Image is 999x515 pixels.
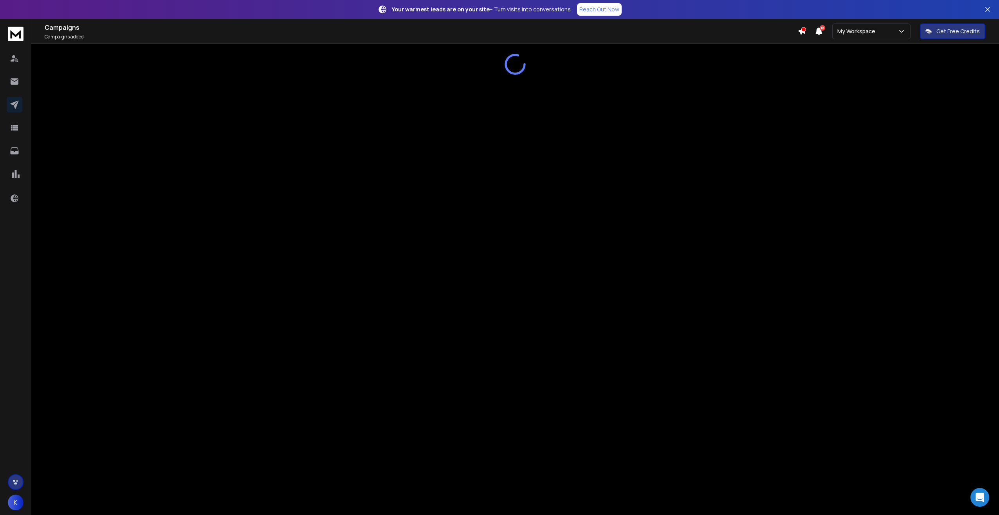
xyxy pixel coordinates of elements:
[392,5,571,13] p: – Turn visits into conversations
[820,25,825,31] span: 10
[8,495,23,510] button: K
[837,27,878,35] p: My Workspace
[45,23,798,32] h1: Campaigns
[936,27,980,35] p: Get Free Credits
[392,5,490,13] strong: Your warmest leads are on your site
[8,27,23,41] img: logo
[45,34,798,40] p: Campaigns added
[970,488,989,507] div: Open Intercom Messenger
[577,3,622,16] a: Reach Out Now
[579,5,619,13] p: Reach Out Now
[920,24,985,39] button: Get Free Credits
